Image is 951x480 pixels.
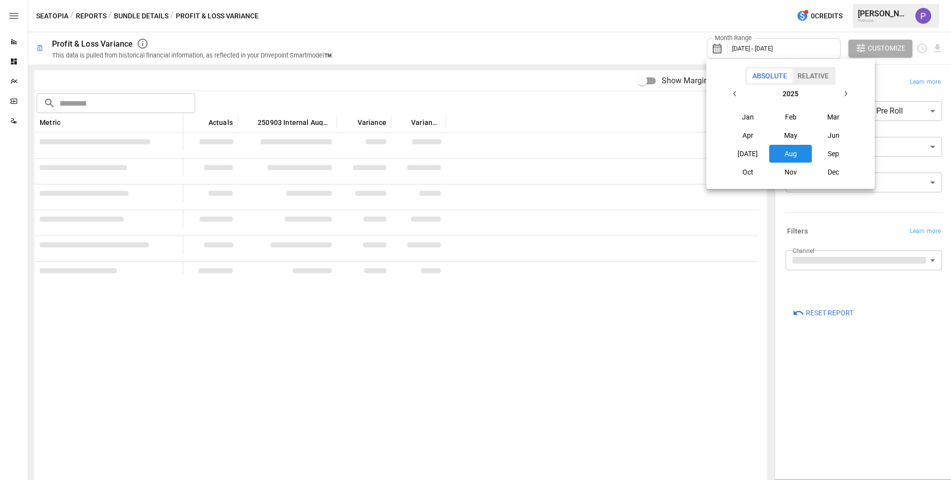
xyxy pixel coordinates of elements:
[727,108,769,126] button: Jan
[744,85,837,103] button: 2025
[727,126,769,144] button: Apr
[727,163,769,181] button: Oct
[812,145,855,163] button: Sep
[812,126,855,144] button: Jun
[769,108,812,126] button: Feb
[769,126,812,144] button: May
[747,68,792,83] button: Absolute
[769,163,812,181] button: Nov
[812,108,855,126] button: Mar
[792,68,834,83] button: Relative
[769,145,812,163] button: Aug
[812,163,855,181] button: Dec
[727,145,769,163] button: [DATE]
